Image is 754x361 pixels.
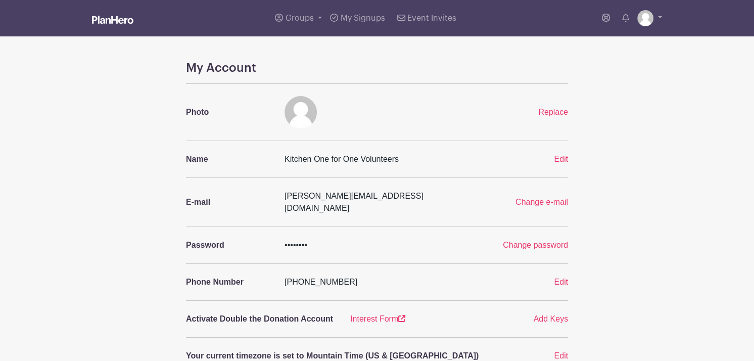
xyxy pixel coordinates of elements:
p: Password [186,239,272,251]
a: Change e-mail [515,198,568,206]
div: Kitchen One for One Volunteers [278,153,508,165]
span: Event Invites [407,14,456,22]
a: Change password [503,241,568,249]
img: default-ce2991bfa6775e67f084385cd625a349d9dcbb7a52a09fb2fda1e96e2d18dcdb.png [285,96,317,128]
a: Edit [554,351,568,360]
a: Add Keys [534,314,568,323]
img: logo_white-6c42ec7e38ccf1d336a20a19083b03d10ae64f83f12c07503d8b9e83406b4c7d.svg [92,16,133,24]
span: My Signups [341,14,385,22]
h4: My Account [186,61,568,75]
p: Name [186,153,272,165]
img: default-ce2991bfa6775e67f084385cd625a349d9dcbb7a52a09fb2fda1e96e2d18dcdb.png [637,10,653,26]
div: [PHONE_NUMBER] [278,276,508,288]
span: Groups [286,14,314,22]
span: •••••••• [285,241,307,249]
a: Edit [554,155,568,163]
p: Activate Double the Donation Account [186,313,338,325]
p: Photo [186,106,272,118]
a: Replace [538,108,568,116]
a: Activate Double the Donation Account [180,313,344,325]
a: Edit [554,278,568,286]
div: [PERSON_NAME][EMAIL_ADDRESS][DOMAIN_NAME] [278,190,476,214]
a: Interest Form [350,314,405,323]
p: Phone Number [186,276,272,288]
p: E-mail [186,196,272,208]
